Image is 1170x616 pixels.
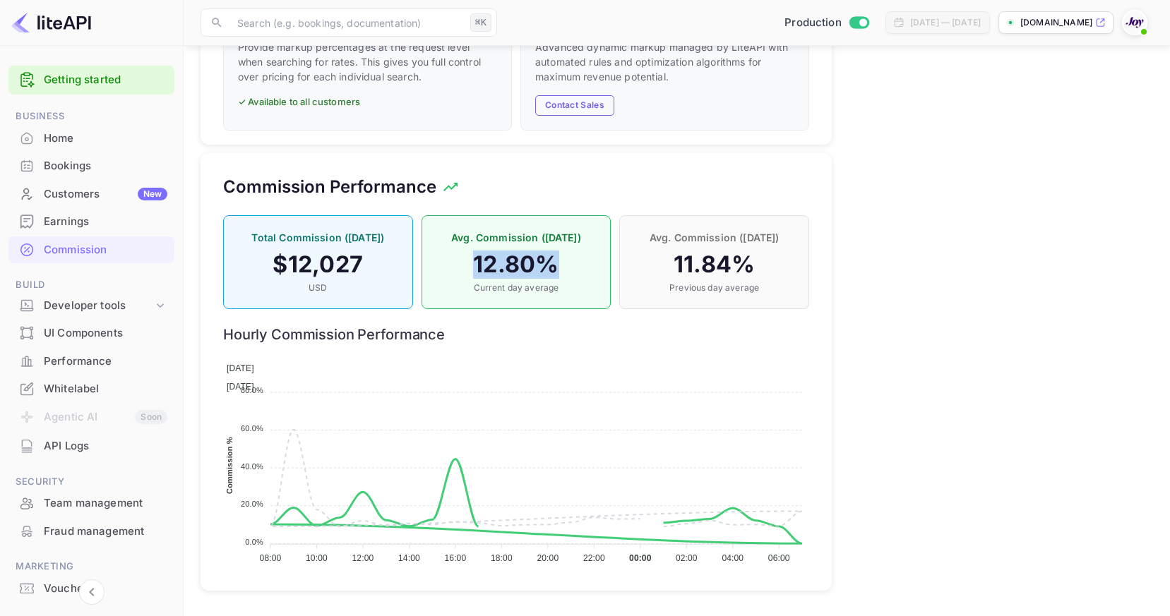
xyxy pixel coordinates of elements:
[634,282,794,294] p: Previous day average
[223,176,436,198] h5: Commission Performance
[11,11,91,34] img: LiteAPI logo
[44,581,167,597] div: Vouchers
[79,579,105,605] button: Collapse navigation
[470,13,491,32] div: ⌘K
[238,40,497,84] p: Provide markup percentages at the request level when searching for rates. This gives you full con...
[226,437,234,494] text: Commission %
[8,348,174,374] a: Performance
[227,363,254,373] span: [DATE]
[8,433,174,460] div: API Logs
[8,559,174,574] span: Marketing
[8,320,174,346] a: UI Components
[8,152,174,180] div: Bookings
[245,537,263,545] tspan: 0.0%
[227,382,254,392] span: [DATE]
[1020,16,1092,29] p: [DOMAIN_NAME]
[444,553,466,563] tspan: 16:00
[8,181,174,208] div: CustomersNew
[260,553,282,563] tspan: 08:00
[537,553,559,563] tspan: 20:00
[436,282,597,294] p: Current day average
[1123,11,1146,34] img: With Joy
[910,16,981,29] div: [DATE] — [DATE]
[44,495,167,512] div: Team management
[44,131,167,147] div: Home
[44,524,167,540] div: Fraud management
[44,158,167,174] div: Bookings
[8,474,174,490] span: Security
[436,230,597,245] p: Avg. Commission ([DATE])
[8,433,174,459] a: API Logs
[8,490,174,516] a: Team management
[44,214,167,230] div: Earnings
[676,553,698,563] tspan: 02:00
[352,553,374,563] tspan: 12:00
[535,95,614,116] button: Contact Sales
[398,553,420,563] tspan: 14:00
[8,575,174,603] div: Vouchers
[229,8,465,37] input: Search (e.g. bookings, documentation)
[8,152,174,179] a: Bookings
[722,553,744,563] tspan: 04:00
[241,461,263,470] tspan: 40.0%
[779,15,874,31] div: Switch to Sandbox mode
[8,320,174,347] div: UI Components
[8,236,174,262] a: Commission
[8,236,174,264] div: Commission
[8,208,174,236] div: Earnings
[535,40,794,84] p: Advanced dynamic markup managed by LiteAPI with automated rules and optimization algorithms for m...
[44,381,167,397] div: Whitelabel
[8,125,174,151] a: Home
[8,208,174,234] a: Earnings
[241,500,263,508] tspan: 20.0%
[8,518,174,545] div: Fraud management
[634,250,794,279] h4: 11.84 %
[44,72,167,88] a: Getting started
[8,109,174,124] span: Business
[241,386,263,394] tspan: 80.0%
[8,294,174,318] div: Developer tools
[44,438,167,454] div: API Logs
[44,298,153,314] div: Developer tools
[768,553,790,563] tspan: 06:00
[784,15,842,31] span: Production
[238,282,398,294] p: USD
[8,375,174,401] a: Whitelabel
[8,575,174,601] a: Vouchers
[44,325,167,342] div: UI Components
[241,424,263,433] tspan: 60.0%
[44,186,167,203] div: Customers
[8,348,174,375] div: Performance
[634,230,794,245] p: Avg. Commission ([DATE])
[223,326,809,343] h6: Hourly Commission Performance
[44,354,167,370] div: Performance
[583,553,605,563] tspan: 22:00
[8,66,174,95] div: Getting started
[8,125,174,152] div: Home
[8,375,174,403] div: Whitelabel
[8,277,174,293] span: Build
[8,181,174,207] a: CustomersNew
[238,250,398,279] h4: $ 12,027
[238,95,497,109] p: ✓ Available to all customers
[238,230,398,245] p: Total Commission ([DATE])
[8,518,174,544] a: Fraud management
[138,188,167,200] div: New
[306,553,328,563] tspan: 10:00
[8,490,174,517] div: Team management
[44,242,167,258] div: Commission
[491,553,513,563] tspan: 18:00
[436,250,597,279] h4: 12.80 %
[629,553,652,563] tspan: 00:00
